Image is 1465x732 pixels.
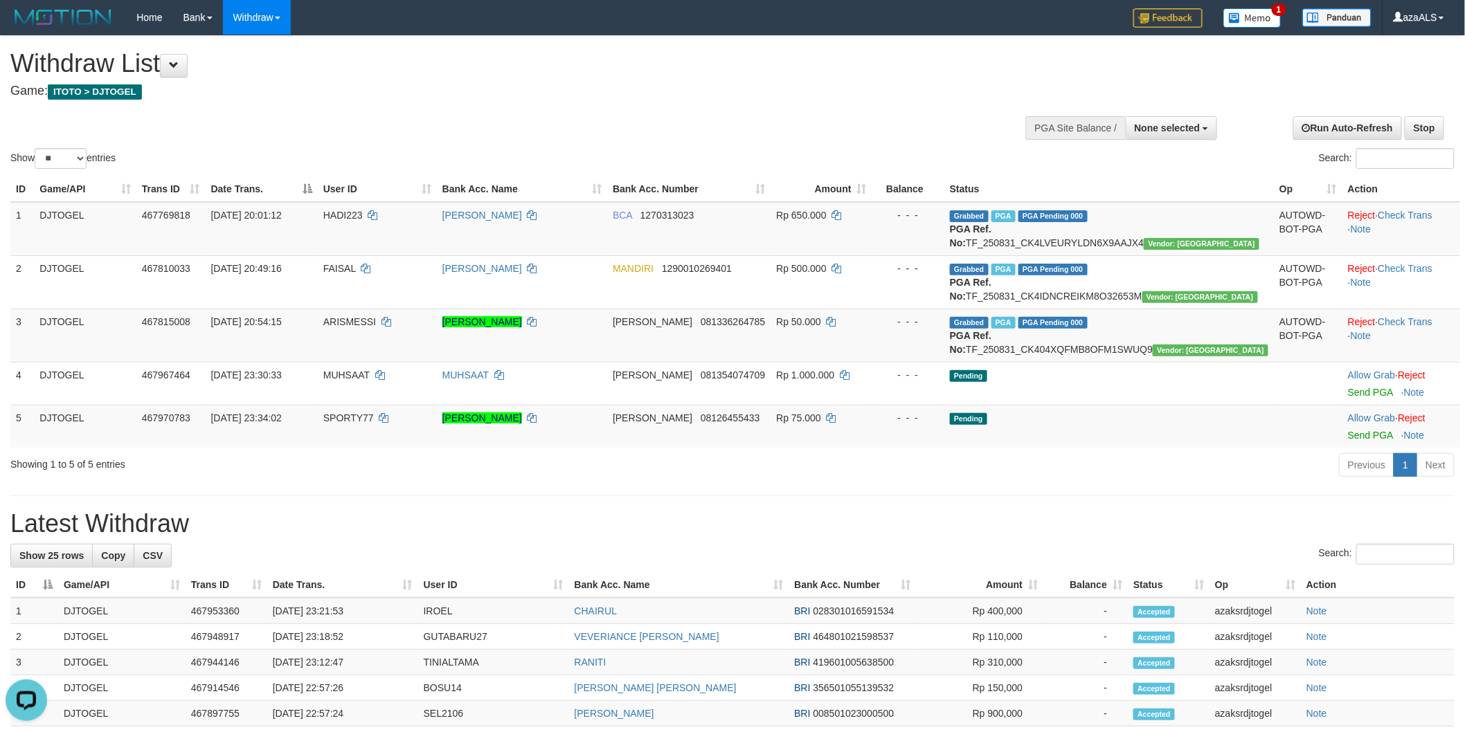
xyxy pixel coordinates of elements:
[1351,330,1372,341] a: Note
[186,701,267,726] td: 467897755
[143,550,163,561] span: CSV
[1302,8,1372,27] img: panduan.png
[794,605,810,616] span: BRI
[1348,210,1376,221] a: Reject
[442,210,522,221] a: [PERSON_NAME]
[1348,263,1376,274] a: Reject
[569,572,789,598] th: Bank Acc. Name: activate to sort column ascending
[10,598,58,624] td: 1
[794,708,810,719] span: BRI
[1306,682,1327,693] a: Note
[575,631,719,642] a: VEVERIANCE [PERSON_NAME]
[267,650,418,675] td: [DATE] 23:12:47
[878,368,939,382] div: - - -
[613,263,654,274] span: MANDIRI
[58,598,186,624] td: DJTOGEL
[323,316,376,327] span: ARISMESSI
[1306,631,1327,642] a: Note
[814,631,895,642] span: Copy 464801021598537 to clipboard
[1405,116,1444,140] a: Stop
[1018,210,1088,222] span: PGA Pending
[1018,317,1088,329] span: PGA Pending
[794,657,810,668] span: BRI
[10,544,93,567] a: Show 25 rows
[794,631,810,642] span: BRI
[186,598,267,624] td: 467953360
[1210,675,1301,701] td: azaksrdjtogel
[701,412,760,423] span: Copy 08126455433 to clipboard
[34,362,136,405] td: DJTOGEL
[878,262,939,275] div: - - -
[323,412,374,423] span: SPORTY77
[48,84,142,100] span: ITOTO > DJTOGEL
[944,309,1274,362] td: TF_250831_CK404XQFMB8OFM1SWUQ9
[1348,412,1398,423] span: ·
[991,317,1016,329] span: Marked by azaksrdjtogel
[1404,430,1425,441] a: Note
[1223,8,1282,28] img: Button%20Memo.svg
[35,148,87,169] select: Showentries
[10,7,116,28] img: MOTION_logo.png
[1378,210,1432,221] a: Check Trans
[613,412,692,423] span: [PERSON_NAME]
[10,202,34,256] td: 1
[10,309,34,362] td: 3
[211,210,282,221] span: [DATE] 20:01:12
[1043,572,1128,598] th: Balance: activate to sort column ascending
[34,176,136,202] th: Game/API: activate to sort column ascending
[1319,544,1455,565] label: Search:
[437,176,607,202] th: Bank Acc. Name: activate to sort column ascending
[814,708,895,719] span: Copy 008501023000500 to clipboard
[1210,624,1301,650] td: azaksrdjtogel
[1356,148,1455,169] input: Search:
[1394,453,1417,477] a: 1
[872,176,944,202] th: Balance
[1274,202,1342,256] td: AUTOWD-BOT-PGA
[6,6,47,47] button: Open LiveChat chat widget
[1133,683,1175,695] span: Accepted
[58,701,186,726] td: DJTOGEL
[186,675,267,701] td: 467914546
[1133,657,1175,669] span: Accepted
[10,255,34,309] td: 2
[211,369,282,381] span: [DATE] 23:30:33
[814,682,895,693] span: Copy 356501055139532 to clipboard
[418,650,569,675] td: TINIALTAMA
[1210,572,1301,598] th: Op: activate to sort column ascending
[34,309,136,362] td: DJTOGEL
[1417,453,1455,477] a: Next
[142,316,190,327] span: 467815008
[771,176,872,202] th: Amount: activate to sort column ascending
[950,264,989,275] span: Grabbed
[1398,369,1426,381] a: Reject
[10,650,58,675] td: 3
[701,316,765,327] span: Copy 081336264785 to clipboard
[1306,708,1327,719] a: Note
[1342,255,1460,309] td: · ·
[814,605,895,616] span: Copy 028301016591534 to clipboard
[916,675,1043,701] td: Rp 150,000
[10,452,600,471] div: Showing 1 to 5 of 5 entries
[58,650,186,675] td: DJTOGEL
[1342,362,1460,405] td: ·
[878,411,939,425] div: - - -
[575,682,737,693] a: [PERSON_NAME] [PERSON_NAME]
[1306,605,1327,616] a: Note
[1348,412,1395,423] a: Allow Grab
[950,277,991,302] b: PGA Ref. No:
[10,405,34,448] td: 5
[1342,176,1460,202] th: Action
[267,598,418,624] td: [DATE] 23:21:53
[607,176,771,202] th: Bank Acc. Number: activate to sort column ascending
[814,657,895,668] span: Copy 419601005638500 to clipboard
[950,317,989,329] span: Grabbed
[1043,624,1128,650] td: -
[142,412,190,423] span: 467970783
[1135,122,1201,134] span: None selected
[1319,148,1455,169] label: Search:
[776,210,826,221] span: Rp 650.000
[1153,345,1268,356] span: Vendor URL: https://checkout4.1velocity.biz
[34,405,136,448] td: DJTOGEL
[10,510,1455,538] h1: Latest Withdraw
[701,369,765,381] span: Copy 081354074709 to clipboard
